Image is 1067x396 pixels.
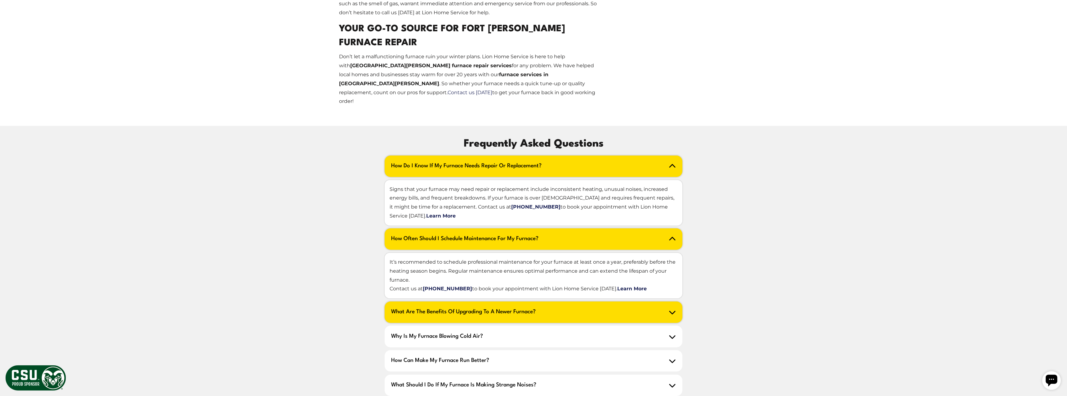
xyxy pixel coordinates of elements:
p: Don’t let a malfunctioning furnace ruin your winter plans. Lion Home Service is here to help with... [339,52,605,106]
h2: How can make my furnace run better? [385,350,682,372]
img: CSU Sponsor Badge [5,364,67,391]
a: Learn More [617,286,647,292]
h2: Your Go-To Source For Fort [PERSON_NAME] Furnace Repair [339,22,605,50]
h2: How do I know if my furnace needs repair or replacement? [385,156,682,177]
h2: Why is my furnace blowing cold air? [385,326,682,347]
h2: How often should I schedule maintenance for my furnace? [385,228,682,250]
a: [PHONE_NUMBER] [423,286,472,292]
p: Signs that your furnace may need repair or replacement include inconsistent heating, unusual nois... [385,180,682,226]
p: It’s recommended to schedule professional maintenance for your furnace at least once a year, pref... [385,253,682,298]
a: Learn More [426,213,456,219]
strong: [GEOGRAPHIC_DATA][PERSON_NAME] furnace repair services [350,63,512,68]
a: Contact us [DATE] [448,90,492,95]
a: [PHONE_NUMBER] [511,204,560,210]
span: Frequently Asked Questions [464,136,604,152]
h2: What should I do if my furnace is making strange noises? [385,375,682,396]
h2: What are the benefits of upgrading to a newer furnace? [385,301,682,323]
div: Open chat widget [2,2,21,21]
